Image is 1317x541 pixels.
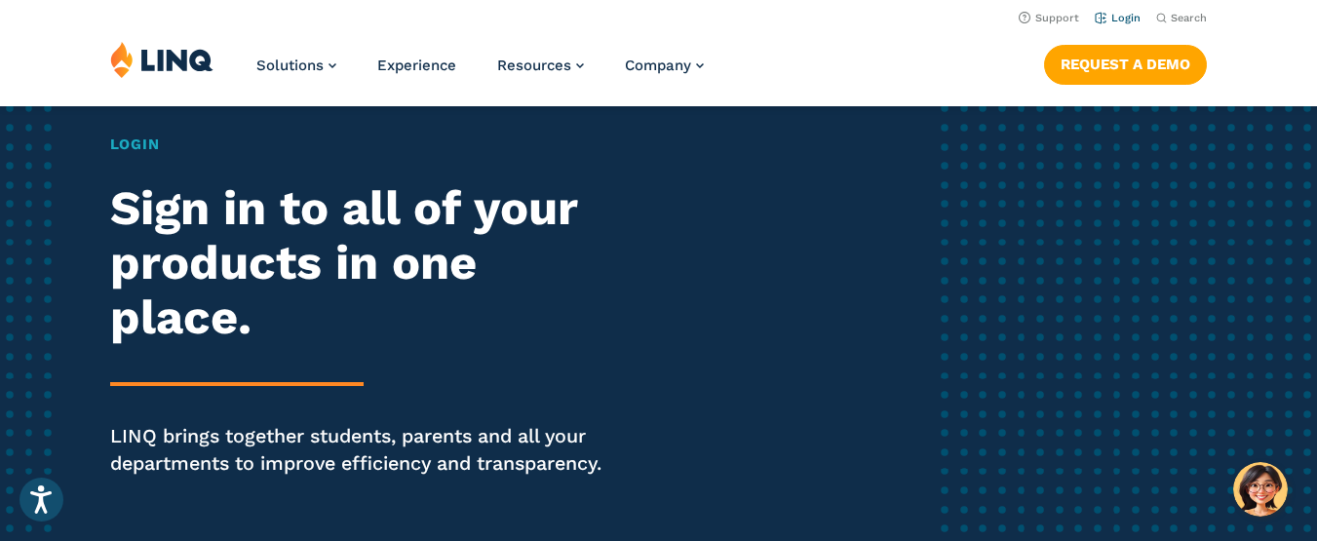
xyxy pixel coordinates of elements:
[497,57,571,74] span: Resources
[377,57,456,74] a: Experience
[625,57,691,74] span: Company
[1019,12,1079,24] a: Support
[1044,45,1207,84] a: Request a Demo
[625,57,704,74] a: Company
[1095,12,1141,24] a: Login
[1171,12,1207,24] span: Search
[256,57,336,74] a: Solutions
[256,41,704,105] nav: Primary Navigation
[1156,11,1207,25] button: Open Search Bar
[256,57,324,74] span: Solutions
[1044,41,1207,84] nav: Button Navigation
[110,181,618,345] h2: Sign in to all of your products in one place.
[110,423,618,478] p: LINQ brings together students, parents and all your departments to improve efficiency and transpa...
[110,134,618,156] h1: Login
[110,41,213,78] img: LINQ | K‑12 Software
[497,57,584,74] a: Resources
[1233,462,1288,517] button: Hello, have a question? Let’s chat.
